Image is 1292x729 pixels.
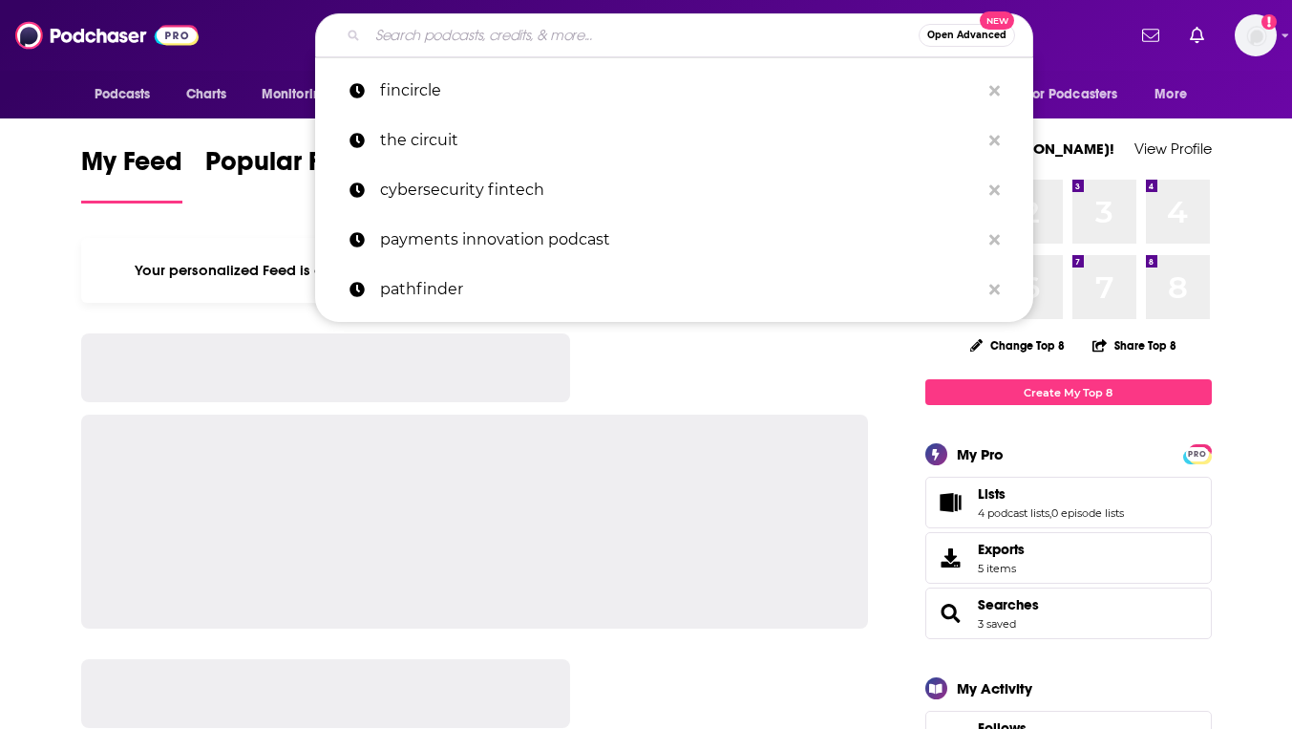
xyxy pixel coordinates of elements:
[1091,327,1177,364] button: Share Top 8
[315,215,1033,265] a: payments innovation podcast
[978,562,1025,575] span: 5 items
[1014,76,1146,113] button: open menu
[81,76,176,113] button: open menu
[1051,506,1124,520] a: 0 episode lists
[1134,139,1212,158] a: View Profile
[368,20,919,51] input: Search podcasts, credits, & more...
[315,165,1033,215] a: cybersecurity fintech
[932,600,970,627] a: Searches
[81,145,182,204] a: My Feed
[932,489,970,516] a: Lists
[919,24,1015,47] button: Open AdvancedNew
[248,76,354,113] button: open menu
[205,145,368,204] a: Popular Feed
[380,265,980,314] p: pathfinder
[1186,447,1209,461] span: PRO
[380,66,980,116] p: fincircle
[959,333,1077,357] button: Change Top 8
[932,545,970,571] span: Exports
[925,588,1212,639] span: Searches
[1235,14,1277,56] span: Logged in as cmand-c
[81,238,869,303] div: Your personalized Feed is curated based on the Podcasts, Creators, Users, and Lists that you Follow.
[980,11,1014,30] span: New
[925,379,1212,405] a: Create My Top 8
[925,532,1212,584] a: Exports
[978,485,1006,503] span: Lists
[978,485,1124,503] a: Lists
[380,116,980,165] p: the circuit
[1261,14,1277,30] svg: Add a profile image
[925,477,1212,528] span: Lists
[1235,14,1277,56] button: Show profile menu
[315,116,1033,165] a: the circuit
[1235,14,1277,56] img: User Profile
[1186,446,1209,461] a: PRO
[927,31,1006,40] span: Open Advanced
[315,66,1033,116] a: fincircle
[315,265,1033,314] a: pathfinder
[186,81,227,108] span: Charts
[978,541,1025,558] span: Exports
[315,13,1033,57] div: Search podcasts, credits, & more...
[174,76,239,113] a: Charts
[1154,81,1187,108] span: More
[95,81,151,108] span: Podcasts
[1027,81,1118,108] span: For Podcasters
[957,679,1032,697] div: My Activity
[957,445,1004,463] div: My Pro
[1141,76,1211,113] button: open menu
[1182,19,1212,52] a: Show notifications dropdown
[380,215,980,265] p: payments innovation podcast
[15,17,199,54] img: Podchaser - Follow, Share and Rate Podcasts
[81,145,182,189] span: My Feed
[205,145,368,189] span: Popular Feed
[978,506,1049,520] a: 4 podcast lists
[1049,506,1051,520] span: ,
[262,81,329,108] span: Monitoring
[1134,19,1167,52] a: Show notifications dropdown
[978,617,1016,631] a: 3 saved
[380,165,980,215] p: cybersecurity fintech
[978,596,1039,613] a: Searches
